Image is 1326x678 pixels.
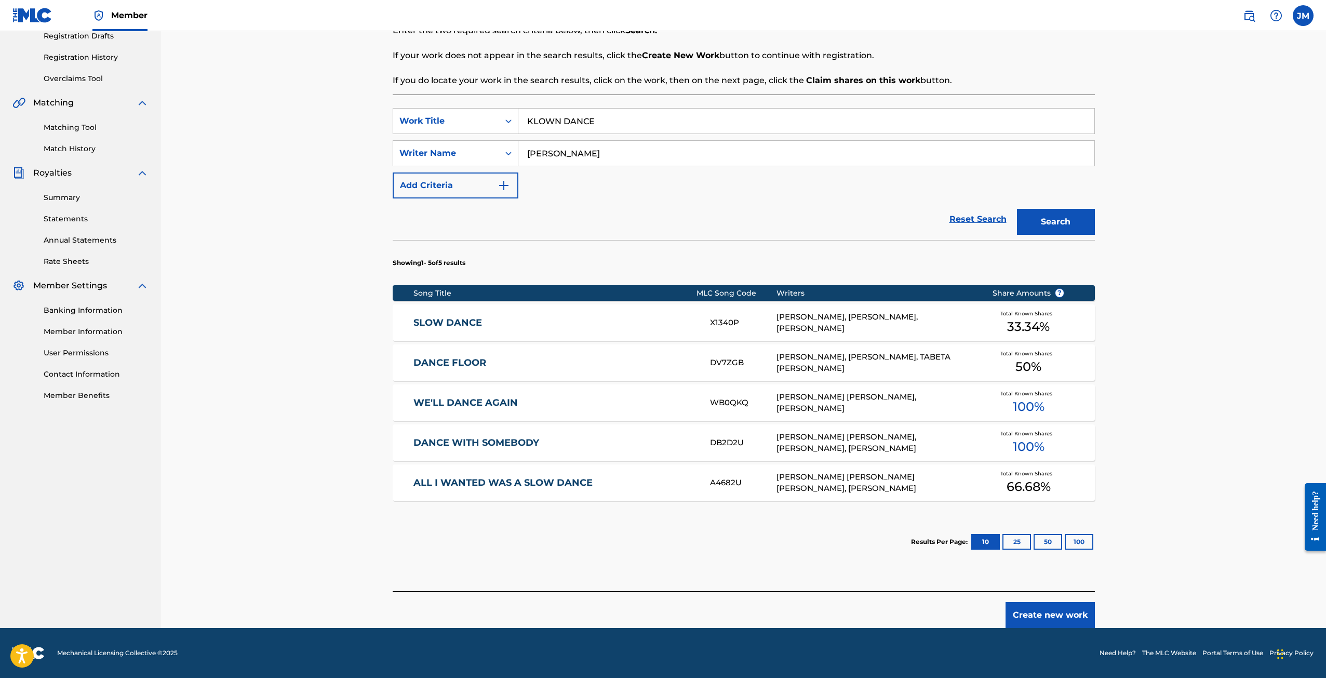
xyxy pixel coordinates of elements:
a: DANCE FLOOR [413,357,696,369]
form: Search Form [393,108,1095,240]
span: 100 % [1013,437,1044,456]
img: Top Rightsholder [92,9,105,22]
a: Privacy Policy [1269,648,1314,658]
span: Total Known Shares [1000,430,1056,437]
a: SLOW DANCE [413,317,696,329]
img: Royalties [12,167,25,179]
span: 50 % [1015,357,1041,376]
a: Member Information [44,326,149,337]
span: Member Settings [33,280,107,292]
img: expand [136,167,149,179]
span: Royalties [33,167,72,179]
div: Help [1266,5,1287,26]
button: 25 [1002,534,1031,550]
a: Member Benefits [44,390,149,401]
div: A4682U [710,477,776,489]
img: Matching [12,97,25,109]
a: User Permissions [44,348,149,358]
a: Reset Search [944,208,1012,231]
img: MLC Logo [12,8,52,23]
div: WB0QKQ [710,397,776,409]
p: If you do locate your work in the search results, click on the work, then on the next page, click... [393,74,1095,87]
div: Writers [776,288,976,299]
div: Song Title [413,288,697,299]
div: [PERSON_NAME], [PERSON_NAME], TABETA [PERSON_NAME] [776,351,976,375]
a: Registration History [44,52,149,63]
p: Results Per Page: [911,537,970,547]
button: 100 [1065,534,1093,550]
span: Mechanical Licensing Collective © 2025 [57,648,178,658]
a: The MLC Website [1142,648,1196,658]
span: 66.68 % [1007,477,1051,496]
div: X1340P [710,317,776,329]
a: Match History [44,143,149,154]
img: search [1243,9,1255,22]
div: User Menu [1293,5,1314,26]
div: Drag [1277,639,1283,670]
span: Total Known Shares [1000,470,1056,477]
a: Contact Information [44,369,149,380]
span: ? [1055,289,1064,297]
button: Create new work [1006,602,1095,628]
span: Total Known Shares [1000,310,1056,317]
span: Matching [33,97,74,109]
img: 9d2ae6d4665cec9f34b9.svg [498,179,510,192]
strong: Create New Work [642,50,719,60]
a: Rate Sheets [44,256,149,267]
span: Total Known Shares [1000,390,1056,397]
p: Showing 1 - 5 of 5 results [393,258,465,268]
img: logo [12,647,45,659]
button: 10 [971,534,1000,550]
span: 33.34 % [1007,317,1050,336]
a: Portal Terms of Use [1202,648,1263,658]
span: Member [111,9,148,21]
span: Total Known Shares [1000,350,1056,357]
span: 100 % [1013,397,1044,416]
a: Annual Statements [44,235,149,246]
div: Work Title [399,115,493,127]
a: Statements [44,214,149,224]
a: DANCE WITH SOMEBODY [413,437,696,449]
a: Banking Information [44,305,149,316]
img: Member Settings [12,280,25,292]
p: If your work does not appear in the search results, click the button to continue with registration. [393,49,1095,62]
strong: Claim shares on this work [806,75,920,85]
a: WE'LL DANCE AGAIN [413,397,696,409]
div: [PERSON_NAME] [PERSON_NAME], [PERSON_NAME] [776,391,976,415]
div: DB2D2U [710,437,776,449]
a: Matching Tool [44,122,149,133]
a: Summary [44,192,149,203]
div: [PERSON_NAME] [PERSON_NAME] [PERSON_NAME], [PERSON_NAME] [776,471,976,495]
a: Public Search [1239,5,1260,26]
button: Add Criteria [393,172,518,198]
button: 50 [1034,534,1062,550]
a: Overclaims Tool [44,73,149,84]
img: expand [136,97,149,109]
img: expand [136,280,149,292]
div: MLC Song Code [697,288,776,299]
div: [PERSON_NAME], [PERSON_NAME], [PERSON_NAME] [776,311,976,335]
img: help [1270,9,1282,22]
a: Need Help? [1100,648,1136,658]
button: Search [1017,209,1095,235]
a: ALL I WANTED WAS A SLOW DANCE [413,477,696,489]
span: Share Amounts [993,288,1064,299]
div: DV7ZGB [710,357,776,369]
iframe: Resource Center [1297,475,1326,559]
a: Registration Drafts [44,31,149,42]
div: Writer Name [399,147,493,159]
div: [PERSON_NAME] [PERSON_NAME], [PERSON_NAME], [PERSON_NAME] [776,431,976,455]
iframe: Chat Widget [1274,628,1326,678]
